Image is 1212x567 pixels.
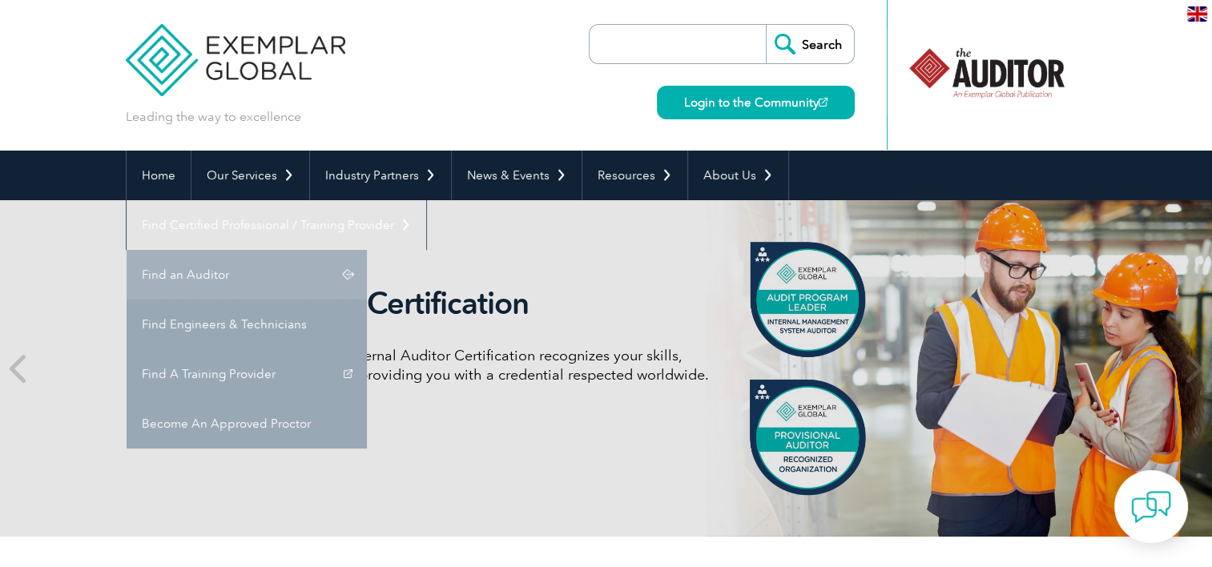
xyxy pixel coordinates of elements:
img: contact-chat.png [1131,487,1171,527]
a: Industry Partners [310,151,451,200]
a: Login to the Community [657,86,855,119]
a: Find A Training Provider [127,349,367,399]
a: About Us [688,151,788,200]
a: Our Services [191,151,309,200]
img: open_square.png [819,98,827,107]
a: Become An Approved Proctor [127,399,367,448]
img: en [1187,6,1207,22]
p: Leading the way to excellence [126,108,301,126]
a: News & Events [452,151,582,200]
a: Find Engineers & Technicians [127,300,367,349]
a: Find an Auditor [127,250,367,300]
a: Find Certified Professional / Training Provider [127,200,426,250]
p: Discover how our redesigned Internal Auditor Certification recognizes your skills, achievements, ... [150,346,751,384]
a: Home [127,151,191,200]
h2: Internal Auditor Certification [150,285,751,322]
a: Resources [582,151,687,200]
input: Search [766,25,854,63]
